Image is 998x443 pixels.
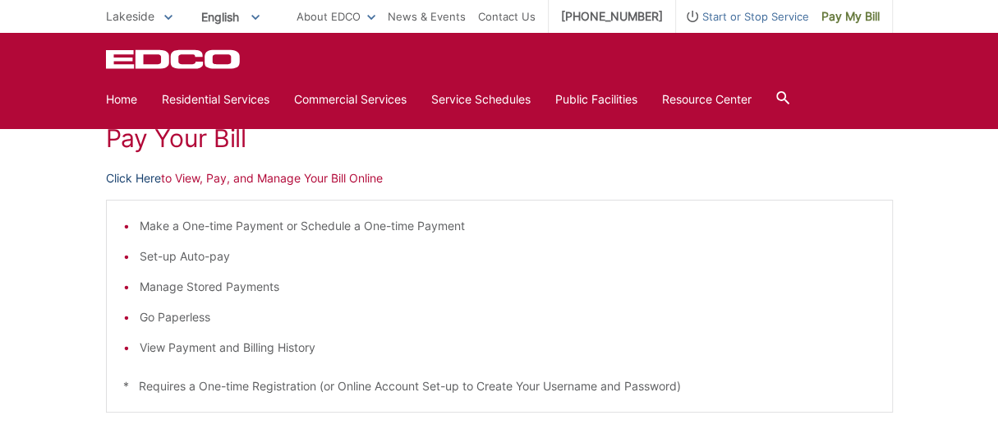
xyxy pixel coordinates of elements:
span: Pay My Bill [821,7,880,25]
p: to View, Pay, and Manage Your Bill Online [106,169,893,187]
span: Lakeside [106,9,154,23]
a: Residential Services [162,90,269,108]
a: Click Here [106,169,161,187]
a: About EDCO [297,7,375,25]
span: English [189,3,272,30]
a: Commercial Services [294,90,407,108]
li: Go Paperless [140,308,876,326]
a: Contact Us [478,7,536,25]
li: View Payment and Billing History [140,339,876,357]
a: Service Schedules [431,90,531,108]
a: Resource Center [662,90,752,108]
a: EDCD logo. Return to the homepage. [106,49,242,69]
a: Home [106,90,137,108]
li: Set-up Auto-pay [140,247,876,265]
h1: Pay Your Bill [106,123,893,153]
a: Public Facilities [555,90,637,108]
li: Manage Stored Payments [140,278,876,296]
p: * Requires a One-time Registration (or Online Account Set-up to Create Your Username and Password) [123,377,876,395]
li: Make a One-time Payment or Schedule a One-time Payment [140,217,876,235]
a: News & Events [388,7,466,25]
